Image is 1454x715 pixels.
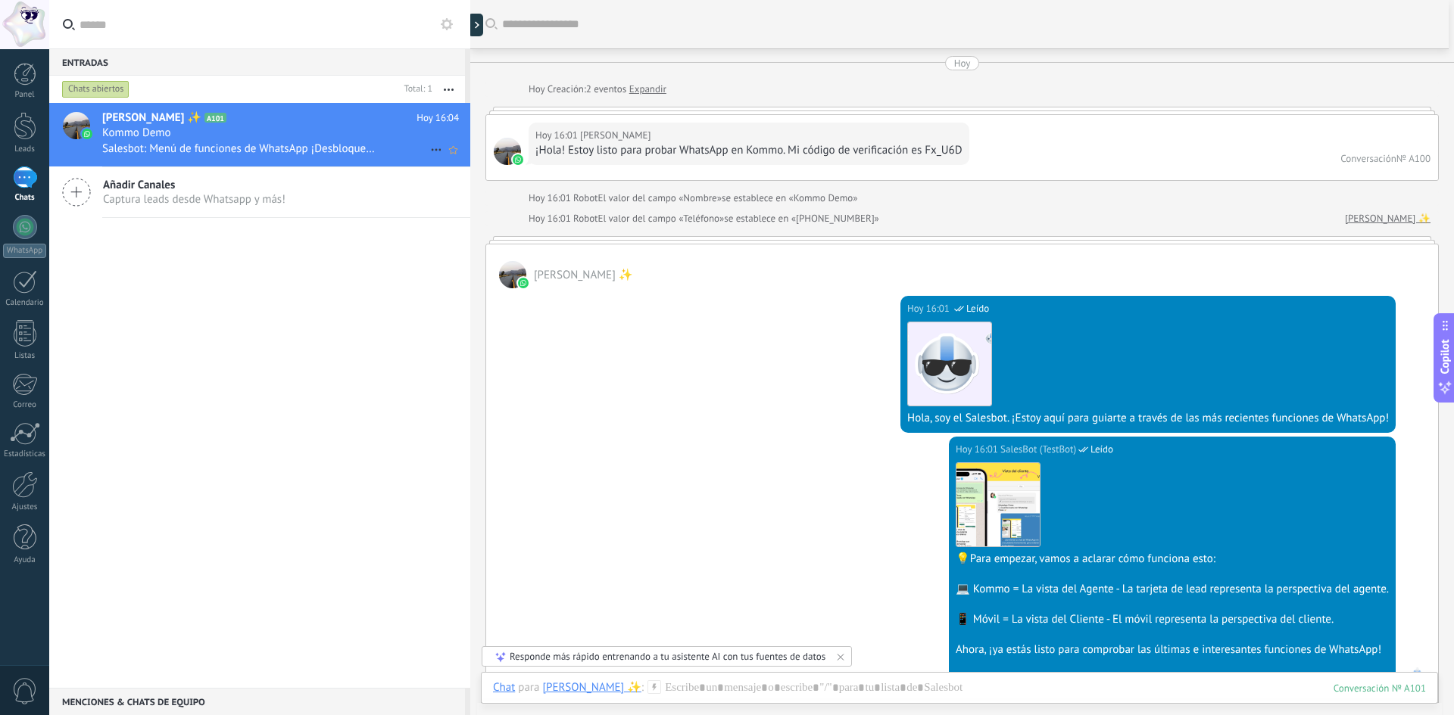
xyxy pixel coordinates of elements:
div: Hoy [529,82,548,97]
span: para [518,680,539,695]
div: Hoy 16:01 [529,211,573,226]
div: № A100 [1396,152,1431,165]
div: Hoy 16:01 [956,442,1000,457]
div: Menciones & Chats de equipo [49,688,465,715]
button: Más [432,76,465,103]
span: Copilot [1437,339,1452,374]
div: Hola, soy el Salesbot. ¡Estoy aquí para guiarte a través de las más recientes funciones de WhatsApp! [907,411,1389,426]
span: Hoy 16:04 [417,110,459,126]
span: Angie [494,138,521,165]
div: 📱 Móvil = La vista del Cliente - El móvil representa la perspectiva del cliente. [956,612,1389,627]
img: 183.png [908,322,991,406]
div: Hoy 16:01 [535,128,580,143]
span: Angie ✨ [534,268,632,282]
span: Robot [573,212,598,225]
div: Calendario [3,298,47,308]
div: Hoy 16:01 [907,301,952,316]
div: 101 [1334,682,1426,695]
div: Angie ✨ [542,680,641,694]
span: Leído [1090,442,1113,457]
div: 💻 Kommo = La vista del Agente - La tarjeta de lead representa la perspectiva del agente. [956,582,1389,597]
a: avataricon[PERSON_NAME] ✨A101Hoy 16:04Kommo DemoSalesbot: Menú de funciones de WhatsApp ¡Desbloqu... [49,103,470,166]
div: ¡Hola! Estoy listo para probar WhatsApp en Kommo. Mi código de verificación es Fx_U6D [535,143,963,158]
span: Angie [580,128,651,143]
div: Panel [3,90,47,100]
div: Total: 1 [398,82,432,97]
div: Estadísticas [3,449,47,459]
div: Chats abiertos [62,80,129,98]
img: ff3ea58f-062f-4f64-a638-24e4c4541e56 [956,463,1040,546]
span: se establece en «Kommo Demo» [722,191,857,206]
div: Conversación [1340,152,1396,165]
div: Responde más rápido entrenando a tu asistente AI con tus fuentes de datos [510,650,825,663]
div: Ocultar [468,14,483,36]
span: Robot [573,191,598,204]
a: [PERSON_NAME] ✨ [1345,211,1431,226]
span: SalesBot (TestBot) [1000,442,1076,457]
span: Captura leads desde Whatsapp y más! [103,192,285,207]
span: [PERSON_NAME] ✨ [102,110,201,126]
span: Leído [966,301,989,316]
div: Hoy 16:01 [529,191,573,206]
span: El valor del campo «Nombre» [598,191,722,206]
span: El valor del campo «Teléfono» [598,211,725,226]
a: Expandir [629,82,666,97]
img: waba.svg [513,154,523,165]
div: Ahora, ¡ya estás listo para comprobar las últimas e interesantes funciones de WhatsApp! [956,642,1389,657]
div: 💡Para empezar, vamos a aclarar cómo funciona esto: [956,552,1389,567]
div: Hoy [954,56,971,70]
div: Correo [3,400,47,410]
div: Chats [3,193,47,203]
span: A101 [204,113,226,123]
img: icon [82,129,92,139]
span: Kommo Demo [102,126,171,141]
span: Añadir Canales [103,178,285,192]
div: Leads [3,145,47,154]
div: Ajustes [3,502,47,512]
div: Creación: [529,82,666,97]
div: Ayuda [3,555,47,565]
div: WhatsApp [3,244,46,258]
span: Angie ✨ [499,261,526,288]
div: Listas [3,351,47,361]
span: Salesbot: Menú de funciones de WhatsApp ¡Desbloquea la mensajería mejorada en WhatsApp! Haz clic ... [102,141,376,156]
span: se establece en «[PHONE_NUMBER]» [724,211,879,226]
span: SalesBot [1403,667,1431,695]
span: 2 eventos [586,82,626,97]
img: waba.svg [518,278,529,288]
div: Entradas [49,48,465,76]
span: : [641,680,644,695]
